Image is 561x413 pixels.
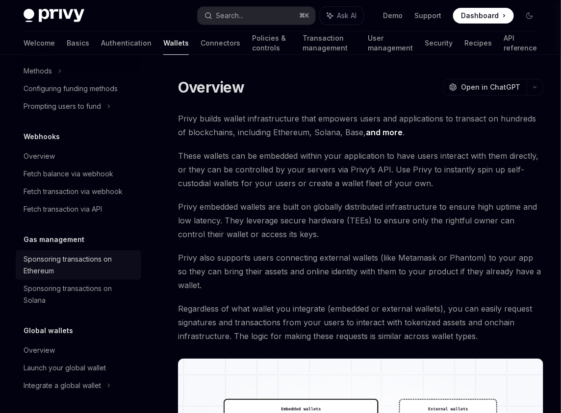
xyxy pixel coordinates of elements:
a: Transaction management [303,31,356,55]
span: Privy embedded wallets are built on globally distributed infrastructure to ensure high uptime and... [178,200,543,241]
button: Open in ChatGPT [443,79,527,96]
span: Regardless of what wallet you integrate (embedded or external wallets), you can easily request si... [178,302,543,343]
a: Sponsoring transactions on Solana [16,280,141,309]
a: and more [366,127,403,138]
span: These wallets can be embedded within your application to have users interact with them directly, ... [178,149,543,190]
a: Policies & controls [252,31,291,55]
h5: Webhooks [24,131,60,143]
div: Overview [24,150,55,162]
a: Wallets [163,31,189,55]
div: Fetch transaction via webhook [24,186,123,197]
a: Authentication [101,31,152,55]
button: Ask AI [320,7,363,24]
div: Search... [216,10,244,22]
div: Prompting users to fund [24,100,101,112]
span: Privy builds wallet infrastructure that empowers users and applications to transact on hundreds o... [178,112,543,139]
a: Demo [383,11,403,21]
h5: Global wallets [24,325,73,337]
div: Sponsoring transactions on Ethereum [24,253,135,277]
a: Security [425,31,453,55]
a: Fetch transaction via webhook [16,183,141,200]
a: User management [368,31,413,55]
a: Configuring funding methods [16,80,141,97]
a: Recipes [464,31,492,55]
a: Dashboard [453,8,514,24]
div: Integrate a global wallet [24,380,101,391]
a: Support [414,11,441,21]
div: Configuring funding methods [24,83,118,95]
h1: Overview [178,78,244,96]
button: Toggle dark mode [522,8,537,24]
span: Ask AI [337,11,357,21]
a: Overview [16,147,141,165]
div: Fetch balance via webhook [24,168,113,180]
a: Overview [16,341,141,359]
a: Basics [67,31,89,55]
div: Sponsoring transactions on Solana [24,283,135,306]
a: API reference [504,31,537,55]
span: Open in ChatGPT [461,82,521,92]
div: Methods [24,65,52,77]
span: Privy also supports users connecting external wallets (like Metamask or Phantom) to your app so t... [178,251,543,292]
div: Fetch transaction via API [24,203,102,215]
a: Launch your global wallet [16,359,141,377]
img: dark logo [24,9,84,23]
a: Connectors [201,31,240,55]
a: Fetch transaction via API [16,200,141,218]
span: Dashboard [461,11,499,21]
span: ⌘ K [299,12,309,20]
div: Overview [24,344,55,356]
a: Fetch balance via webhook [16,165,141,183]
a: Welcome [24,31,55,55]
h5: Gas management [24,234,84,245]
div: Launch your global wallet [24,362,106,374]
button: Search...⌘K [198,7,316,24]
a: Sponsoring transactions on Ethereum [16,250,141,280]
